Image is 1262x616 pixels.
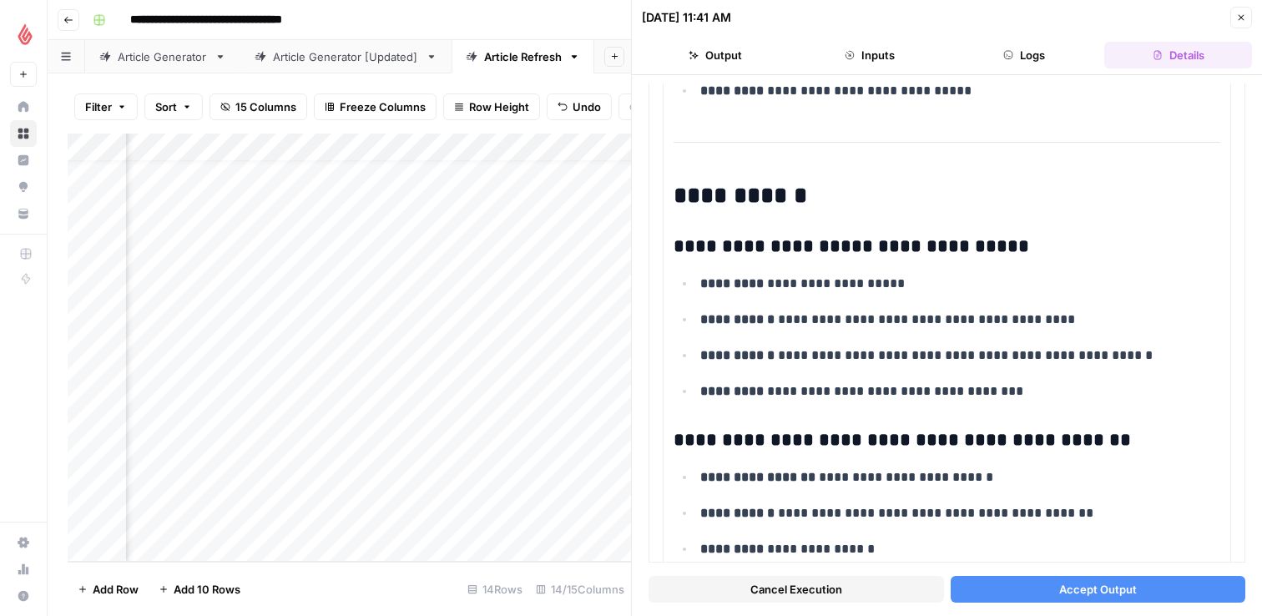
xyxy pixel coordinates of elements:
[74,93,138,120] button: Filter
[484,48,562,65] div: Article Refresh
[235,98,296,115] span: 15 Columns
[144,93,203,120] button: Sort
[573,98,601,115] span: Undo
[10,583,37,609] button: Help + Support
[796,42,944,68] button: Inputs
[951,42,1098,68] button: Logs
[240,40,452,73] a: Article Generator [Updated]
[85,40,240,73] a: Article Generator
[642,9,731,26] div: [DATE] 11:41 AM
[10,200,37,227] a: Your Data
[68,576,149,603] button: Add Row
[340,98,426,115] span: Freeze Columns
[649,576,944,603] button: Cancel Execution
[314,93,437,120] button: Freeze Columns
[951,576,1246,603] button: Accept Output
[149,576,250,603] button: Add 10 Rows
[174,581,240,598] span: Add 10 Rows
[10,556,37,583] a: Usage
[10,529,37,556] a: Settings
[93,581,139,598] span: Add Row
[452,40,594,73] a: Article Refresh
[547,93,612,120] button: Undo
[642,42,790,68] button: Output
[443,93,540,120] button: Row Height
[1104,42,1252,68] button: Details
[461,576,529,603] div: 14 Rows
[750,581,842,598] span: Cancel Execution
[529,576,631,603] div: 14/15 Columns
[118,48,208,65] div: Article Generator
[10,93,37,120] a: Home
[85,98,112,115] span: Filter
[273,48,419,65] div: Article Generator [Updated]
[155,98,177,115] span: Sort
[209,93,307,120] button: 15 Columns
[469,98,529,115] span: Row Height
[1059,581,1137,598] span: Accept Output
[10,13,37,55] button: Workspace: Lightspeed
[10,19,40,49] img: Lightspeed Logo
[10,120,37,147] a: Browse
[10,174,37,200] a: Opportunities
[10,147,37,174] a: Insights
